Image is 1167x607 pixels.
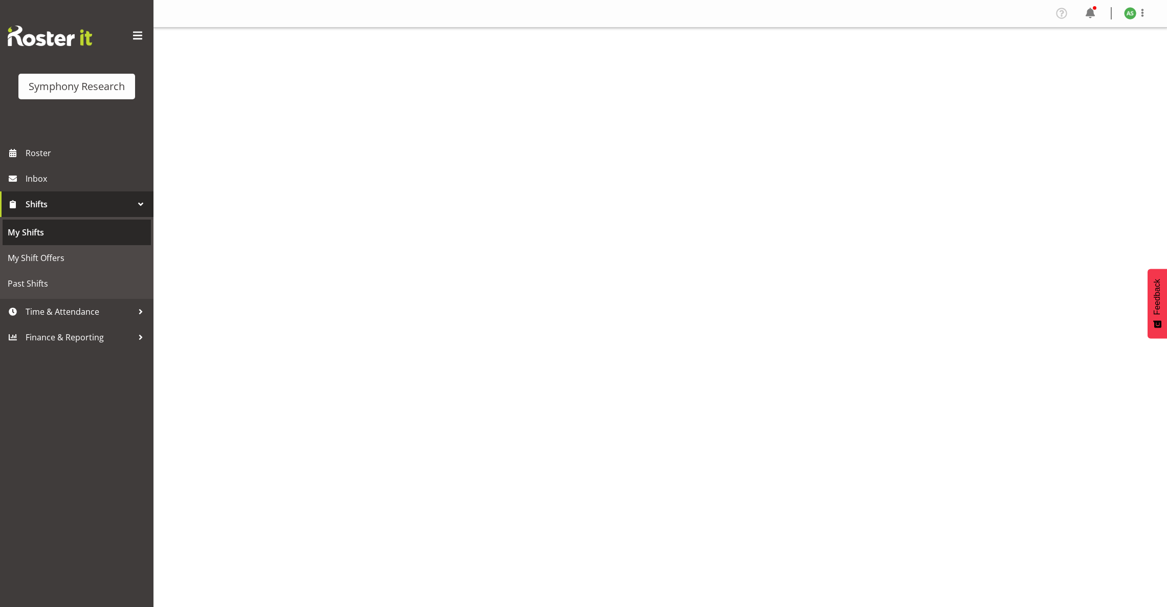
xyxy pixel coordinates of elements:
[26,304,133,319] span: Time & Attendance
[26,197,133,212] span: Shifts
[26,145,148,161] span: Roster
[8,26,92,46] img: Rosterit website logo
[1153,279,1162,315] span: Feedback
[3,271,151,296] a: Past Shifts
[8,250,146,266] span: My Shift Offers
[1148,269,1167,338] button: Feedback - Show survey
[1124,7,1136,19] img: ange-steiger11422.jpg
[8,276,146,291] span: Past Shifts
[26,330,133,345] span: Finance & Reporting
[3,220,151,245] a: My Shifts
[26,171,148,186] span: Inbox
[3,245,151,271] a: My Shift Offers
[8,225,146,240] span: My Shifts
[29,79,125,94] div: Symphony Research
